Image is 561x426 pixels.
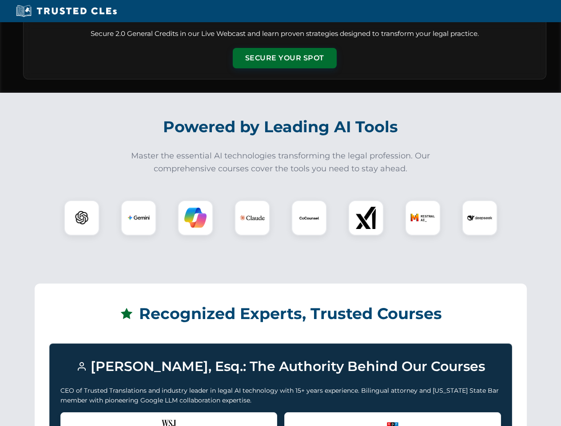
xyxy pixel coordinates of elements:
h3: [PERSON_NAME], Esq.: The Authority Behind Our Courses [60,355,501,379]
img: xAI Logo [355,207,377,229]
div: Gemini [121,200,156,236]
div: Claude [235,200,270,236]
img: Mistral AI Logo [410,205,435,230]
img: Gemini Logo [127,207,150,229]
div: Mistral AI [405,200,441,236]
img: CoCounsel Logo [298,207,320,229]
div: xAI [348,200,384,236]
p: Secure 2.0 General Credits in our Live Webcast and learn proven strategies designed to transform ... [34,29,535,39]
img: DeepSeek Logo [467,205,492,230]
img: Claude Logo [240,205,265,230]
div: ChatGPT [64,200,99,236]
button: Secure Your Spot [233,48,337,68]
div: DeepSeek [462,200,497,236]
img: Trusted CLEs [13,4,119,18]
h2: Powered by Leading AI Tools [35,111,527,142]
div: Copilot [178,200,213,236]
img: ChatGPT Logo [69,205,95,231]
p: Master the essential AI technologies transforming the legal profession. Our comprehensive courses... [125,150,436,175]
div: CoCounsel [291,200,327,236]
p: CEO of Trusted Translations and industry leader in legal AI technology with 15+ years experience.... [60,386,501,406]
img: Copilot Logo [184,207,207,229]
h2: Recognized Experts, Trusted Courses [49,298,512,329]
